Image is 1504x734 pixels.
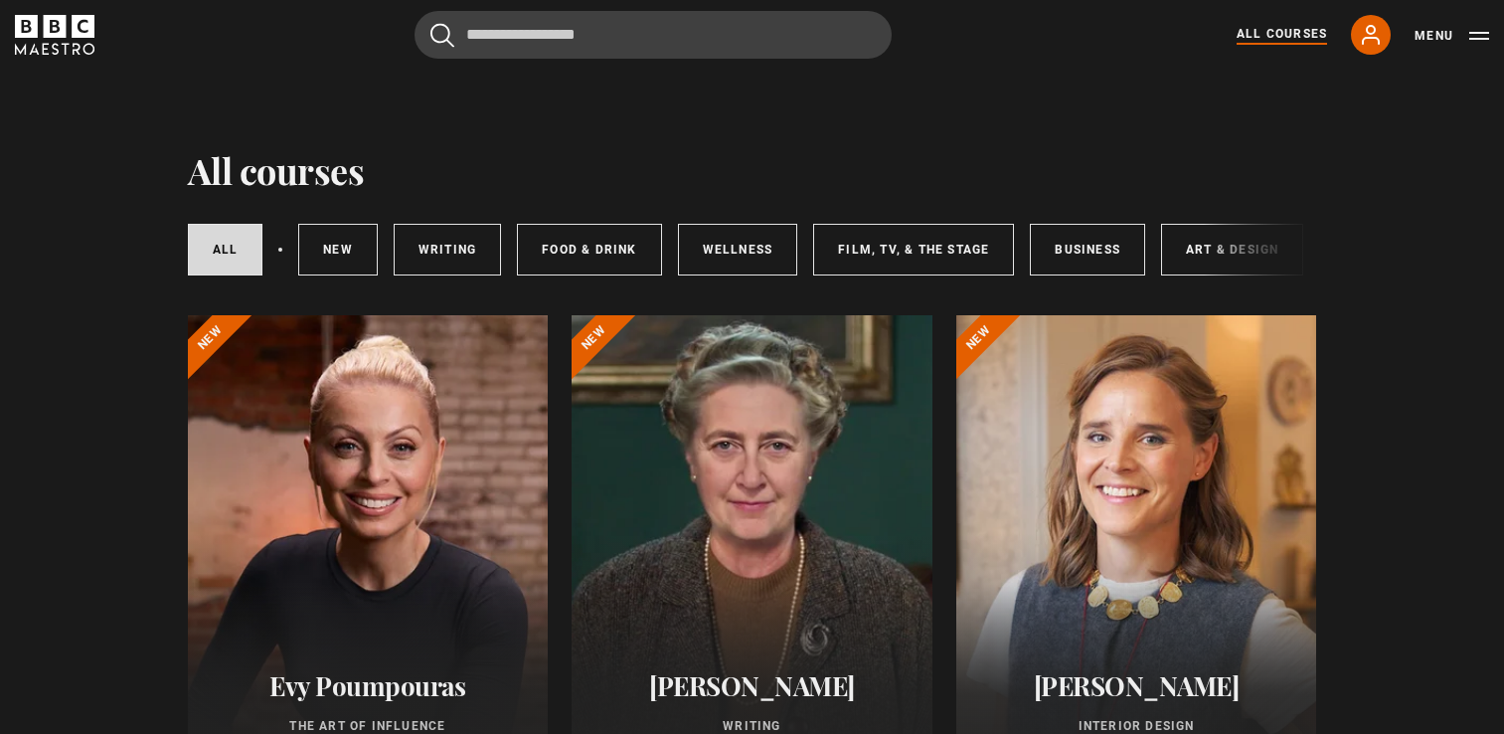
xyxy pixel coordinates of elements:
[188,224,263,275] a: All
[1161,224,1303,275] a: Art & Design
[813,224,1014,275] a: Film, TV, & The Stage
[298,224,378,275] a: New
[1030,224,1145,275] a: Business
[15,15,94,55] svg: BBC Maestro
[1415,26,1489,46] button: Toggle navigation
[678,224,798,275] a: Wellness
[212,670,525,701] h2: Evy Poumpouras
[415,11,892,59] input: Search
[430,23,454,48] button: Submit the search query
[595,670,909,701] h2: [PERSON_NAME]
[188,149,365,191] h1: All courses
[394,224,501,275] a: Writing
[980,670,1293,701] h2: [PERSON_NAME]
[1237,25,1327,45] a: All Courses
[517,224,661,275] a: Food & Drink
